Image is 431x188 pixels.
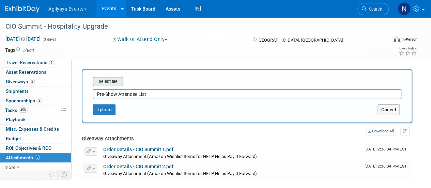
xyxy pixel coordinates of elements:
span: Budget [6,136,21,141]
a: Download All [366,127,396,136]
span: Sponsorships [6,98,42,103]
a: more [0,163,71,172]
a: Order Details - CIO Summit 2.pdf [103,164,173,169]
span: [DATE] [DATE] [5,36,41,42]
button: Upload [93,104,116,115]
span: to [20,36,26,42]
span: Attachments [6,155,40,160]
span: Playbook [6,117,26,122]
div: In-Person [401,37,417,42]
span: (3 days) [42,37,56,42]
span: Search [367,6,382,12]
span: Giveaway Attachment (Amazon Wishlist Items for HFTP Helps Pay It Forward) [103,171,257,176]
a: Tasks45% [0,106,71,115]
span: 2 [30,79,35,84]
a: Misc. Expenses & Credits [0,125,71,134]
button: Walk or Attend Only [111,36,170,43]
div: CIO Summit - Hospitality Upgrade [3,20,382,33]
span: Giveaway Attachments [82,135,134,142]
span: Giveaway Attachment (Amazon Wishlist Items for HFTP Helps Pay It Forward) [103,154,257,159]
span: more [4,164,15,170]
span: Giveaways [6,79,35,84]
td: Tags [5,47,34,54]
img: ExhibitDay [5,6,40,13]
td: Toggle Event Tabs [58,170,72,179]
a: Shipments [0,87,71,96]
div: Event Format [357,35,417,46]
span: Asset Reservations [6,69,46,75]
td: Upload Timestamp [362,144,412,161]
button: Cancel [378,104,400,115]
a: Budget [0,134,71,143]
span: Upload Timestamp [365,147,407,151]
td: Personalize Event Tab Strip [46,170,58,179]
span: 2 [37,98,42,103]
a: Sponsorships2 [0,96,71,105]
span: 45% [19,107,28,113]
a: Order Details - CIO Summit 1.pdf [103,147,173,152]
input: Enter description [93,89,401,99]
span: Shipments [6,88,29,94]
span: 1 [49,60,54,65]
span: Upload Timestamp [365,164,407,169]
a: Edit [23,48,34,53]
a: ROI, Objectives & ROO [0,144,71,153]
a: Search [357,3,389,15]
span: Misc. Expenses & Credits [6,126,59,132]
span: Travel Reservations [6,60,54,65]
span: 5 [35,155,40,160]
span: Tasks [5,107,28,113]
td: Upload Timestamp [362,161,412,178]
a: Attachments5 [0,153,71,162]
a: Asset Reservations [0,68,71,77]
span: ROI, Objectives & ROO [6,145,51,151]
a: Playbook [0,115,71,124]
span: [GEOGRAPHIC_DATA], [GEOGRAPHIC_DATA] [257,38,342,43]
a: Travel Reservations1 [0,58,71,67]
div: Event Rating [399,47,417,50]
a: Giveaways2 [0,77,71,86]
img: Format-Inperson.png [394,37,400,42]
img: Natalie Morin [398,2,411,15]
